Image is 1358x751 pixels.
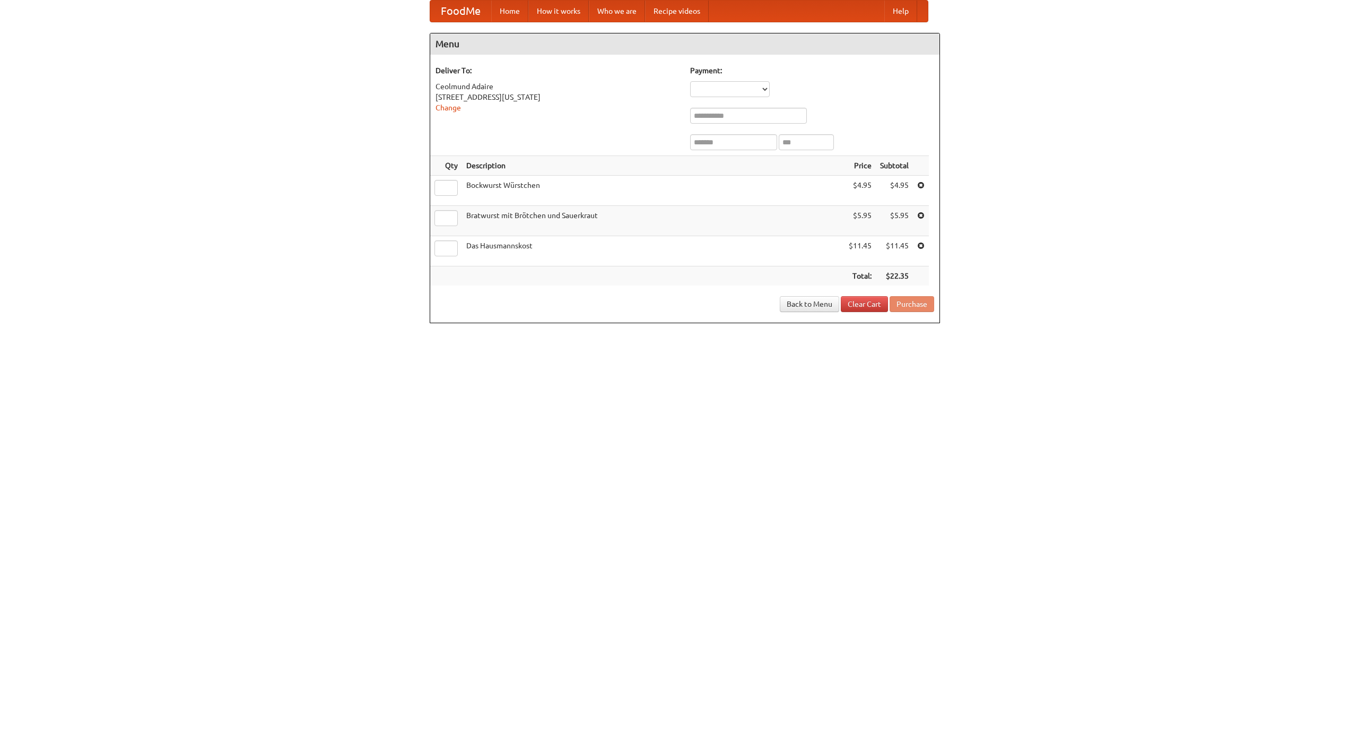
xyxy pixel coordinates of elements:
[845,236,876,266] td: $11.45
[491,1,528,22] a: Home
[876,176,913,206] td: $4.95
[876,236,913,266] td: $11.45
[462,176,845,206] td: Bockwurst Würstchen
[884,1,917,22] a: Help
[436,65,680,76] h5: Deliver To:
[645,1,709,22] a: Recipe videos
[845,176,876,206] td: $4.95
[890,296,934,312] button: Purchase
[690,65,934,76] h5: Payment:
[462,206,845,236] td: Bratwurst mit Brötchen und Sauerkraut
[462,236,845,266] td: Das Hausmannskost
[780,296,839,312] a: Back to Menu
[436,92,680,102] div: [STREET_ADDRESS][US_STATE]
[845,266,876,286] th: Total:
[845,156,876,176] th: Price
[589,1,645,22] a: Who we are
[436,81,680,92] div: Ceolmund Adaire
[841,296,888,312] a: Clear Cart
[462,156,845,176] th: Description
[876,206,913,236] td: $5.95
[845,206,876,236] td: $5.95
[430,156,462,176] th: Qty
[528,1,589,22] a: How it works
[430,1,491,22] a: FoodMe
[436,103,461,112] a: Change
[430,33,939,55] h4: Menu
[876,266,913,286] th: $22.35
[876,156,913,176] th: Subtotal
